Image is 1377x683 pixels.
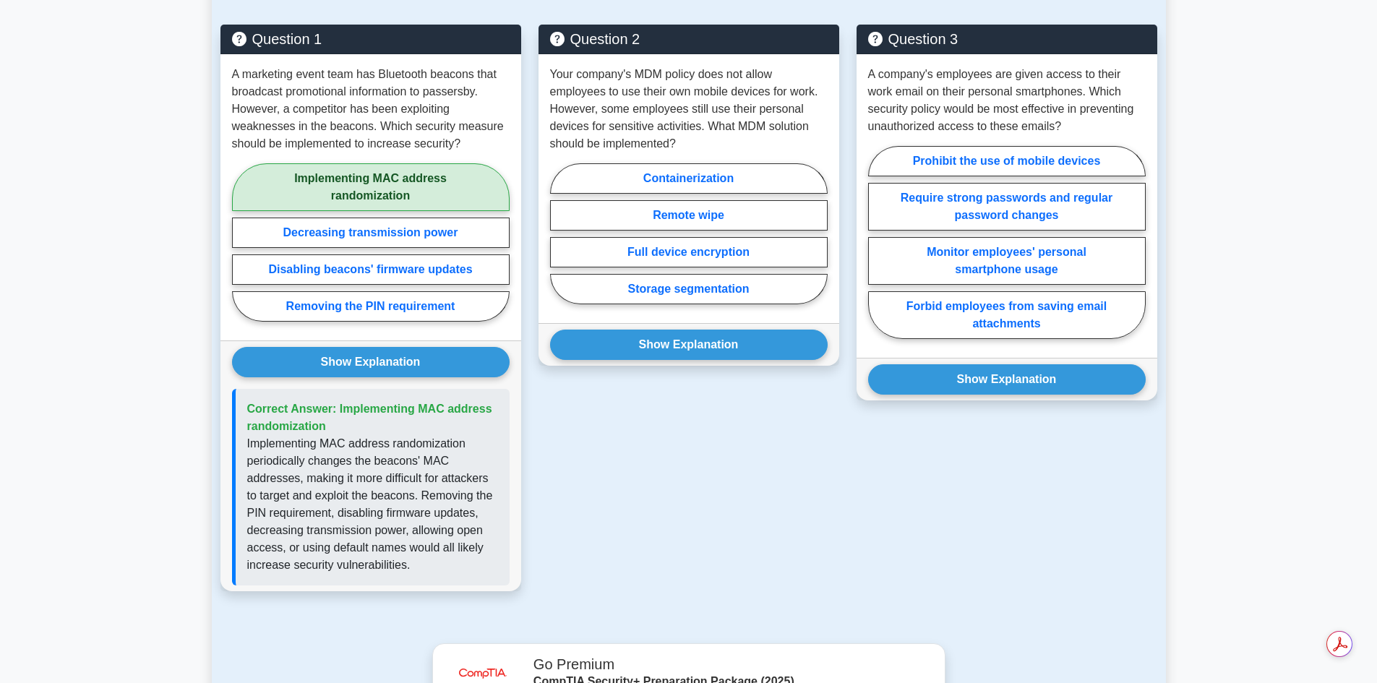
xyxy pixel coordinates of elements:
[232,30,510,48] h5: Question 1
[868,66,1146,135] p: A company's employees are given access to their work email on their personal smartphones. Which s...
[232,291,510,322] label: Removing the PIN requirement
[550,163,828,194] label: Containerization
[550,237,828,267] label: Full device encryption
[232,163,510,211] label: Implementing MAC address randomization
[232,218,510,248] label: Decreasing transmission power
[232,254,510,285] label: Disabling beacons' firmware updates
[550,330,828,360] button: Show Explanation
[550,274,828,304] label: Storage segmentation
[232,66,510,153] p: A marketing event team has Bluetooth beacons that broadcast promotional information to passersby....
[247,403,492,432] span: Correct Answer: Implementing MAC address randomization
[550,30,828,48] h5: Question 2
[868,30,1146,48] h5: Question 3
[868,183,1146,231] label: Require strong passwords and regular password changes
[232,347,510,377] button: Show Explanation
[550,66,828,153] p: Your company's MDM policy does not allow employees to use their own mobile devices for work. Howe...
[550,200,828,231] label: Remote wipe
[868,291,1146,339] label: Forbid employees from saving email attachments
[247,435,498,574] p: Implementing MAC address randomization periodically changes the beacons' MAC addresses, making it...
[868,364,1146,395] button: Show Explanation
[868,146,1146,176] label: Prohibit the use of mobile devices
[868,237,1146,285] label: Monitor employees' personal smartphone usage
